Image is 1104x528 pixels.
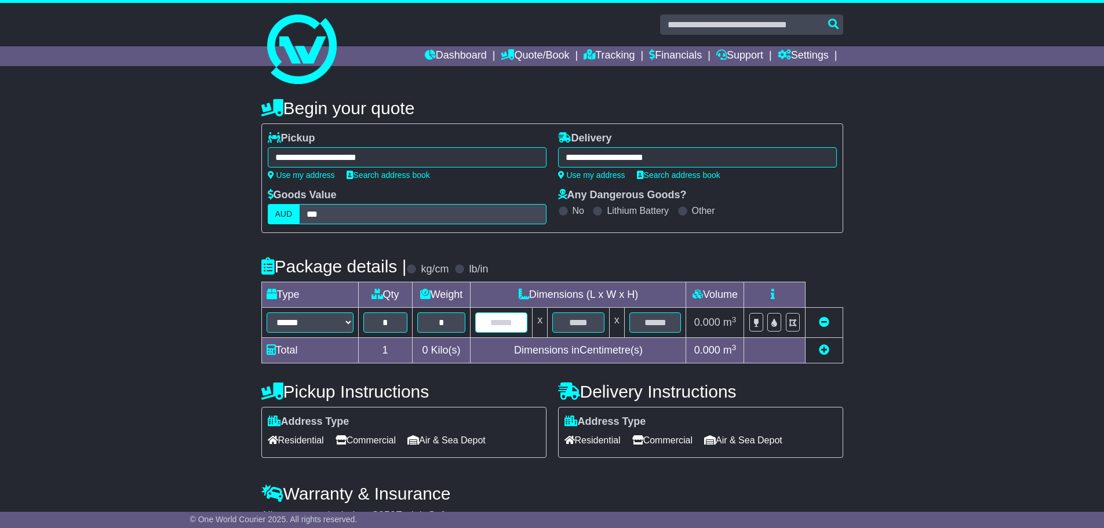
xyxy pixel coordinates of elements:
[558,189,687,202] label: Any Dangerous Goods?
[692,205,715,216] label: Other
[347,170,430,180] a: Search address book
[261,99,843,118] h4: Begin your quote
[261,257,407,276] h4: Package details |
[533,308,548,338] td: x
[268,132,315,145] label: Pickup
[558,132,612,145] label: Delivery
[358,338,412,363] td: 1
[471,282,686,308] td: Dimensions (L x W x H)
[336,431,396,449] span: Commercial
[190,515,358,524] span: © One World Courier 2025. All rights reserved.
[564,431,621,449] span: Residential
[686,282,744,308] td: Volume
[268,170,335,180] a: Use my address
[421,263,449,276] label: kg/cm
[412,338,471,363] td: Kilo(s)
[378,509,396,521] span: 250
[649,46,702,66] a: Financials
[716,46,763,66] a: Support
[261,338,358,363] td: Total
[268,416,349,428] label: Address Type
[723,344,737,356] span: m
[471,338,686,363] td: Dimensions in Centimetre(s)
[407,431,486,449] span: Air & Sea Depot
[607,205,669,216] label: Lithium Battery
[778,46,829,66] a: Settings
[732,343,737,352] sup: 3
[358,282,412,308] td: Qty
[694,344,720,356] span: 0.000
[261,509,843,522] div: All our quotes include a $ FreightSafe warranty.
[573,205,584,216] label: No
[637,170,720,180] a: Search address book
[723,316,737,328] span: m
[558,170,625,180] a: Use my address
[732,315,737,324] sup: 3
[261,382,546,401] h4: Pickup Instructions
[564,416,646,428] label: Address Type
[425,46,487,66] a: Dashboard
[632,431,693,449] span: Commercial
[268,431,324,449] span: Residential
[704,431,782,449] span: Air & Sea Depot
[469,263,488,276] label: lb/in
[558,382,843,401] h4: Delivery Instructions
[261,484,843,503] h4: Warranty & Insurance
[694,316,720,328] span: 0.000
[609,308,624,338] td: x
[268,189,337,202] label: Goods Value
[412,282,471,308] td: Weight
[422,344,428,356] span: 0
[268,204,300,224] label: AUD
[501,46,569,66] a: Quote/Book
[261,282,358,308] td: Type
[584,46,635,66] a: Tracking
[819,344,829,356] a: Add new item
[819,316,829,328] a: Remove this item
